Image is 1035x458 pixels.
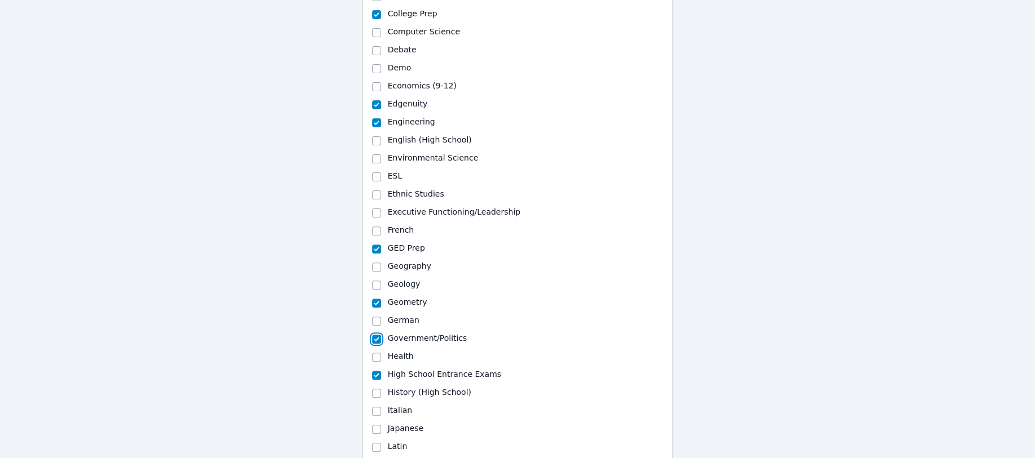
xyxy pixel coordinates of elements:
label: Geometry [388,297,427,306]
label: ESL [388,171,402,180]
label: High School Entrance Exams [388,370,501,379]
label: Computer Science [388,27,460,36]
label: Demo [388,63,412,72]
label: College Prep [388,9,437,18]
label: French [388,225,414,234]
label: German [388,315,419,324]
label: Executive Functioning/Leadership [388,207,520,216]
label: Edgenuity [388,99,428,108]
label: Geology [388,279,421,288]
label: Health [388,352,414,361]
label: Debate [388,45,417,54]
label: History (High School) [388,388,471,397]
label: Environmental Science [388,153,479,162]
label: Engineering [388,117,435,126]
label: Italian [388,406,412,415]
label: Japanese [388,424,424,433]
label: GED Prep [388,243,425,252]
label: English (High School) [388,135,472,144]
label: Latin [388,442,408,451]
label: Government/Politics [388,334,467,343]
label: Geography [388,261,431,270]
label: Economics (9-12) [388,81,457,90]
label: Ethnic Studies [388,189,444,198]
